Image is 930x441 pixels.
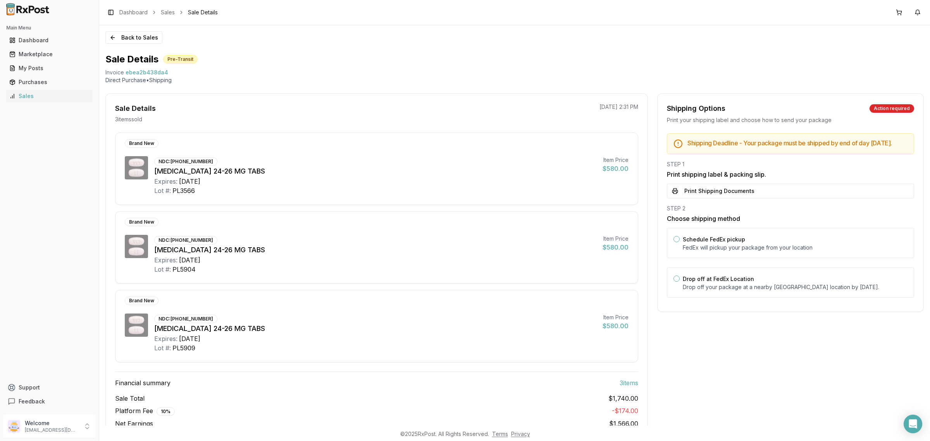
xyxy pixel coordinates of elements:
[683,236,745,243] label: Schedule FedEx pickup
[19,398,45,405] span: Feedback
[179,334,200,343] div: [DATE]
[105,53,158,65] h1: Sale Details
[154,323,596,334] div: [MEDICAL_DATA] 24-26 MG TABS
[115,103,156,114] div: Sale Details
[620,378,638,388] span: 3 item s
[603,164,629,173] div: $580.00
[154,245,596,255] div: [MEDICAL_DATA] 24-26 MG TABS
[154,166,596,177] div: [MEDICAL_DATA] 24-26 MG TABS
[6,25,93,31] h2: Main Menu
[172,343,195,353] div: PL5909
[603,321,629,331] div: $580.00
[125,218,158,226] div: Brand New
[125,296,158,305] div: Brand New
[904,415,922,433] div: Open Intercom Messenger
[667,103,725,114] div: Shipping Options
[667,160,914,168] div: STEP 1
[154,236,217,245] div: NDC: [PHONE_NUMBER]
[115,378,170,388] span: Financial summary
[6,61,93,75] a: My Posts
[667,184,914,198] button: Print Shipping Documents
[603,156,629,164] div: Item Price
[667,116,914,124] div: Print your shipping label and choose how to send your package
[154,334,177,343] div: Expires:
[3,76,96,88] button: Purchases
[119,9,218,16] nav: breadcrumb
[609,420,638,427] span: $1,566.00
[6,47,93,61] a: Marketplace
[115,115,142,123] p: 3 item s sold
[667,214,914,223] h3: Choose shipping method
[125,314,148,337] img: Entresto 24-26 MG TABS
[9,92,90,100] div: Sales
[608,394,638,403] span: $1,740.00
[179,177,200,186] div: [DATE]
[157,407,175,416] div: 10 %
[687,140,908,146] h5: Shipping Deadline - Your package must be shipped by end of day [DATE] .
[25,419,79,427] p: Welcome
[25,427,79,433] p: [EMAIL_ADDRESS][DOMAIN_NAME]
[3,90,96,102] button: Sales
[154,157,217,166] div: NDC: [PHONE_NUMBER]
[115,419,153,428] span: Net Earnings
[154,177,177,186] div: Expires:
[9,78,90,86] div: Purchases
[3,381,96,394] button: Support
[126,69,168,76] span: ebea2b438da4
[154,265,171,274] div: Lot #:
[599,103,638,111] p: [DATE] 2:31 PM
[603,314,629,321] div: Item Price
[603,235,629,243] div: Item Price
[6,89,93,103] a: Sales
[667,170,914,179] h3: Print shipping label & packing slip.
[188,9,218,16] span: Sale Details
[172,186,195,195] div: PL3566
[172,265,196,274] div: PL5904
[163,55,198,64] div: Pre-Transit
[154,343,171,353] div: Lot #:
[105,31,162,44] button: Back to Sales
[179,255,200,265] div: [DATE]
[683,283,908,291] p: Drop off your package at a nearby [GEOGRAPHIC_DATA] location by [DATE] .
[154,186,171,195] div: Lot #:
[511,431,530,437] a: Privacy
[612,407,638,415] span: - $174.00
[119,9,148,16] a: Dashboard
[9,36,90,44] div: Dashboard
[603,243,629,252] div: $580.00
[3,3,53,16] img: RxPost Logo
[161,9,175,16] a: Sales
[492,431,508,437] a: Terms
[3,48,96,60] button: Marketplace
[683,244,908,252] p: FedEx will pickup your package from your location
[154,315,217,323] div: NDC: [PHONE_NUMBER]
[125,156,148,179] img: Entresto 24-26 MG TABS
[125,139,158,148] div: Brand New
[154,255,177,265] div: Expires:
[115,394,145,403] span: Sale Total
[683,276,754,282] label: Drop off at FedEx Location
[125,235,148,258] img: Entresto 24-26 MG TABS
[6,33,93,47] a: Dashboard
[3,62,96,74] button: My Posts
[667,205,914,212] div: STEP 2
[115,406,175,416] span: Platform Fee
[9,50,90,58] div: Marketplace
[870,104,914,113] div: Action required
[105,69,124,76] div: Invoice
[8,420,20,432] img: User avatar
[3,394,96,408] button: Feedback
[3,34,96,47] button: Dashboard
[9,64,90,72] div: My Posts
[6,75,93,89] a: Purchases
[105,76,924,84] p: Direct Purchase • Shipping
